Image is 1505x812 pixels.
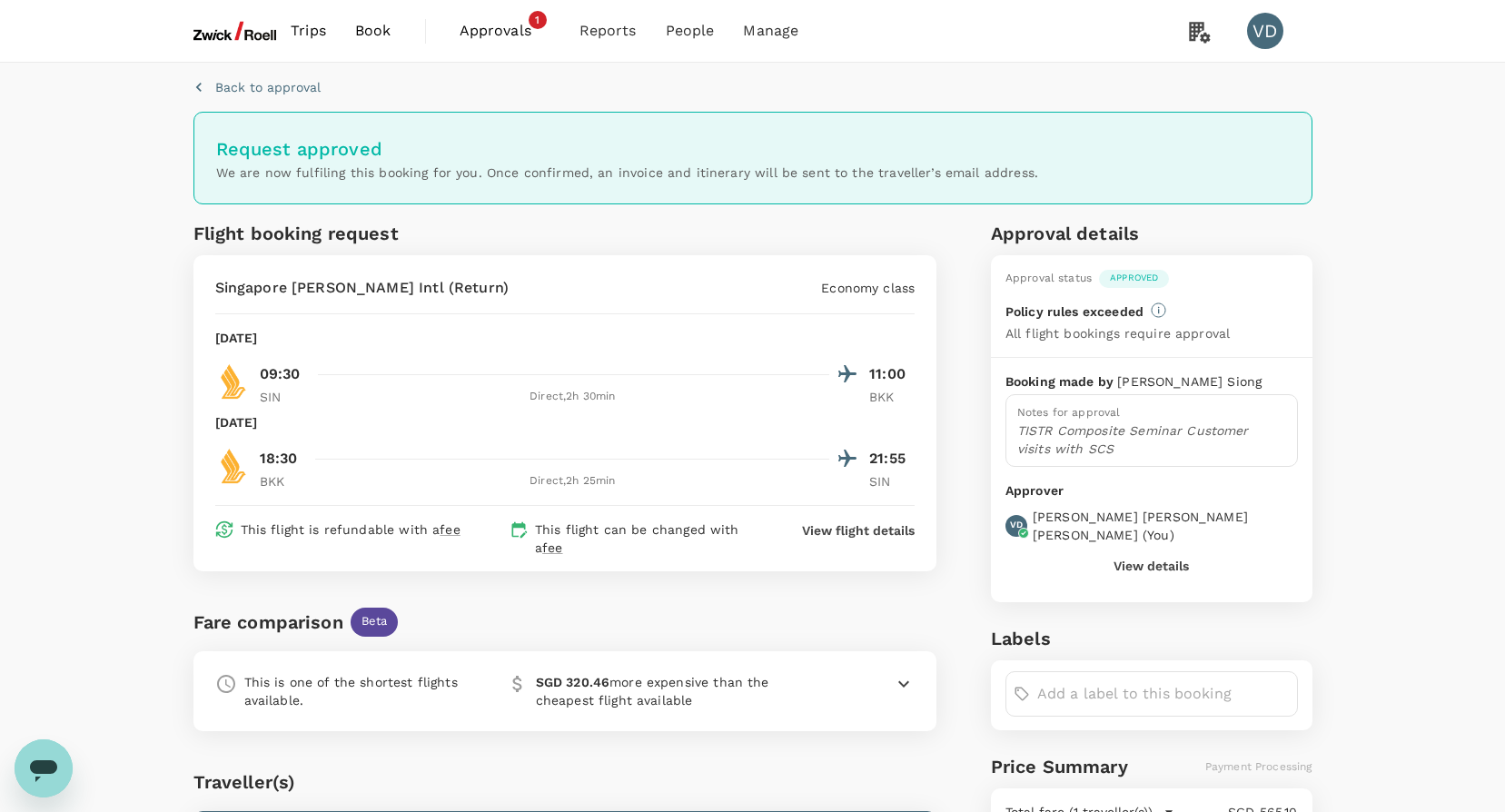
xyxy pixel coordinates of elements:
[1205,760,1312,773] span: Payment Processing
[316,388,830,406] div: Direct , 2h 30min
[215,78,321,96] p: Back to approval
[529,11,547,29] span: 1
[215,448,252,484] img: SQ
[535,520,767,557] p: This flight can be changed with a
[216,134,1290,163] h6: Request approved
[215,363,252,400] img: SQ
[1114,559,1189,573] button: View details
[1005,302,1144,321] p: Policy rules exceeded
[215,413,258,431] p: [DATE]
[821,279,915,297] p: Economy class
[216,163,1290,182] p: We are now fulfiling this booking for you. Once confirmed, an invoice and itinerary will be sent ...
[1037,679,1290,708] input: Add a label to this booking
[244,673,478,709] p: This is one of the shortest flights available.
[193,219,561,248] h6: Flight booking request
[351,613,399,630] span: Beta
[802,521,915,540] button: View flight details
[291,20,326,42] span: Trips
[542,540,562,555] span: fee
[241,520,460,539] p: This flight is refundable with a
[440,522,460,537] span: fee
[1010,519,1023,531] p: VD
[316,472,830,490] div: Direct , 2h 25min
[1017,406,1121,419] span: Notes for approval
[193,78,321,96] button: Back to approval
[355,20,391,42] span: Book
[1005,481,1298,500] p: Approver
[869,472,915,490] p: SIN
[536,675,610,689] b: SGD 320.46
[215,329,258,347] p: [DATE]
[869,448,915,470] p: 21:55
[460,20,550,42] span: Approvals
[260,472,305,490] p: BKK
[1005,270,1092,288] div: Approval status
[15,739,73,797] iframe: Schaltfläche zum Öffnen des Messaging-Fensters
[1247,13,1283,49] div: VD
[260,363,301,385] p: 09:30
[260,448,298,470] p: 18:30
[536,673,769,709] p: more expensive than the cheapest flight available
[991,624,1312,653] h6: Labels
[1005,324,1230,342] p: All flight bookings require approval
[991,219,1312,248] h6: Approval details
[193,608,343,637] div: Fare comparison
[743,20,798,42] span: Manage
[869,363,915,385] p: 11:00
[1005,372,1117,391] p: Booking made by
[666,20,715,42] span: People
[1117,372,1262,391] p: [PERSON_NAME] Siong
[869,388,915,406] p: BKK
[579,20,637,42] span: Reports
[193,767,937,797] div: Traveller(s)
[215,277,510,299] p: Singapore [PERSON_NAME] Intl (Return)
[1033,508,1298,544] p: [PERSON_NAME] [PERSON_NAME] [PERSON_NAME] ( You )
[260,388,305,406] p: SIN
[1099,272,1169,284] span: Approved
[991,752,1128,781] h6: Price Summary
[193,11,277,51] img: ZwickRoell Pte. Ltd.
[1017,421,1286,458] p: TISTR Composite Seminar Customer visits with SCS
